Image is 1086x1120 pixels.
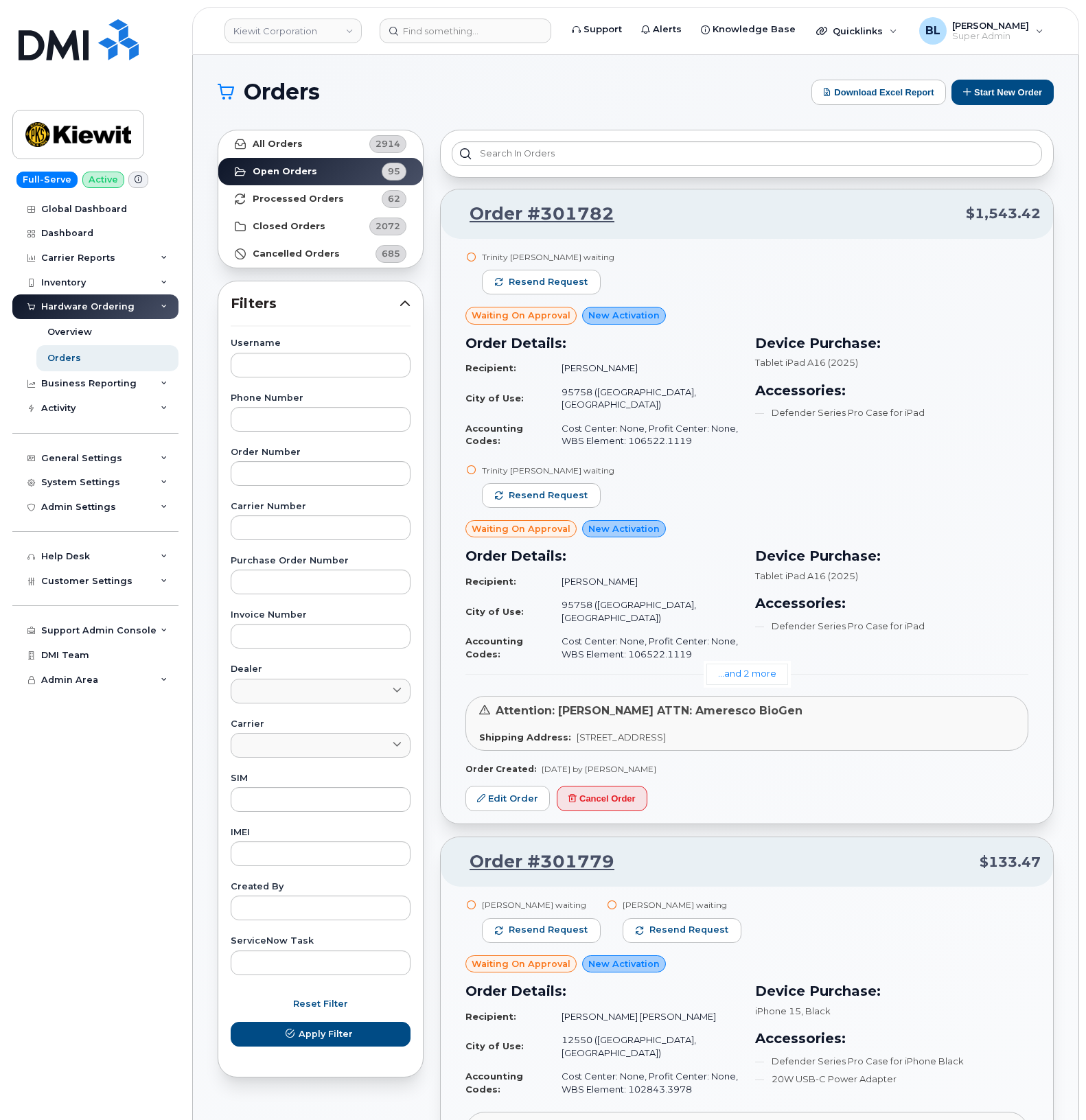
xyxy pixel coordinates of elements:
td: 95758 ([GEOGRAPHIC_DATA], [GEOGRAPHIC_DATA]) [549,593,739,629]
span: Waiting On Approval [472,309,570,322]
span: Resend request [509,489,588,502]
button: Resend request [482,270,601,294]
strong: City of Use: [465,1040,524,1051]
strong: Recipient: [465,362,516,373]
span: Reset Filter [293,997,348,1010]
label: Carrier Number [231,502,411,511]
strong: Order Created: [465,764,536,774]
span: 95 [388,165,400,178]
label: SIM [231,774,411,783]
li: Defender Series Pro Case for iPad [755,620,1028,633]
a: Closed Orders2072 [218,213,423,240]
a: Order #301782 [453,202,614,226]
a: Processed Orders62 [218,185,423,213]
button: Reset Filter [231,992,411,1016]
label: Carrier [231,720,411,729]
span: New Activation [588,309,660,322]
span: Tablet iPad A16 (2025) [755,570,858,581]
label: Order Number [231,448,411,457]
label: IMEI [231,828,411,837]
span: [DATE] by [PERSON_NAME] [542,764,656,774]
strong: All Orders [253,139,303,150]
label: Dealer [231,665,411,674]
h3: Accessories: [755,1028,1028,1049]
button: Resend request [623,918,741,943]
strong: Accounting Codes: [465,635,523,660]
strong: Processed Orders [253,194,344,205]
td: [PERSON_NAME] [549,356,739,380]
h3: Order Details: [465,333,739,353]
span: Resend request [509,276,588,288]
span: Waiting On Approval [472,522,570,535]
button: Apply Filter [231,1022,411,1047]
span: 685 [382,247,400,260]
button: Resend request [482,918,601,943]
label: ServiceNow Task [231,937,411,946]
td: 12550 ([GEOGRAPHIC_DATA], [GEOGRAPHIC_DATA]) [549,1028,739,1064]
h3: Order Details: [465,981,739,1001]
div: [PERSON_NAME] waiting [482,899,601,911]
span: 2072 [376,220,400,233]
strong: Shipping Address: [479,732,571,743]
span: 62 [388,192,400,205]
strong: Open Orders [253,166,317,177]
td: [PERSON_NAME] [549,570,739,594]
td: Cost Center: None, Profit Center: None, WBS Element: 106522.1119 [549,417,739,453]
label: Phone Number [231,394,411,403]
button: Cancel Order [557,786,647,811]
strong: Accounting Codes: [465,1071,523,1095]
label: Username [231,339,411,348]
span: iPhone 15 [755,1005,801,1016]
input: Search in orders [452,141,1042,166]
strong: Accounting Codes: [465,423,523,447]
span: New Activation [588,957,660,970]
span: Attention: [PERSON_NAME] ATTN: Ameresco BioGen [496,704,802,717]
button: Start New Order [951,80,1054,105]
span: $1,543.42 [966,204,1041,224]
strong: Recipient: [465,1011,516,1022]
a: Open Orders95 [218,158,423,185]
td: Cost Center: None, Profit Center: None, WBS Element: 102843.3978 [549,1064,739,1101]
li: Defender Series Pro Case for iPad [755,406,1028,419]
h3: Device Purchase: [755,981,1028,1001]
strong: City of Use: [465,393,524,404]
span: Filters [231,294,400,314]
a: All Orders2914 [218,130,423,158]
div: Trinity [PERSON_NAME] waiting [482,251,614,263]
button: Resend request [482,483,601,508]
a: Order #301779 [453,850,614,874]
label: Invoice Number [231,611,411,620]
label: Purchase Order Number [231,557,411,565]
strong: Closed Orders [253,221,325,232]
button: Download Excel Report [811,80,946,105]
li: 20W USB-C Power Adapter [755,1073,1028,1086]
span: New Activation [588,522,660,535]
li: Defender Series Pro Case for iPhone Black [755,1055,1028,1068]
iframe: Messenger Launcher [1026,1060,1076,1110]
span: Tablet iPad A16 (2025) [755,357,858,368]
div: Trinity [PERSON_NAME] waiting [482,465,614,476]
a: Cancelled Orders685 [218,240,423,268]
label: Created By [231,883,411,891]
td: Cost Center: None, Profit Center: None, WBS Element: 106522.1119 [549,629,739,666]
strong: Cancelled Orders [253,248,340,259]
td: [PERSON_NAME] [PERSON_NAME] [549,1005,739,1029]
span: Apply Filter [299,1027,353,1040]
span: Waiting On Approval [472,957,570,970]
strong: Recipient: [465,576,516,587]
h3: Order Details: [465,546,739,566]
span: Resend request [649,924,728,936]
td: 95758 ([GEOGRAPHIC_DATA], [GEOGRAPHIC_DATA]) [549,380,739,417]
span: Resend request [509,924,588,936]
span: , Black [801,1005,831,1016]
span: 2914 [376,137,400,150]
h3: Accessories: [755,380,1028,401]
div: [PERSON_NAME] waiting [623,899,741,911]
strong: City of Use: [465,606,524,617]
h3: Device Purchase: [755,333,1028,353]
span: Orders [244,82,320,102]
span: [STREET_ADDRESS] [577,732,666,743]
a: Edit Order [465,786,550,811]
